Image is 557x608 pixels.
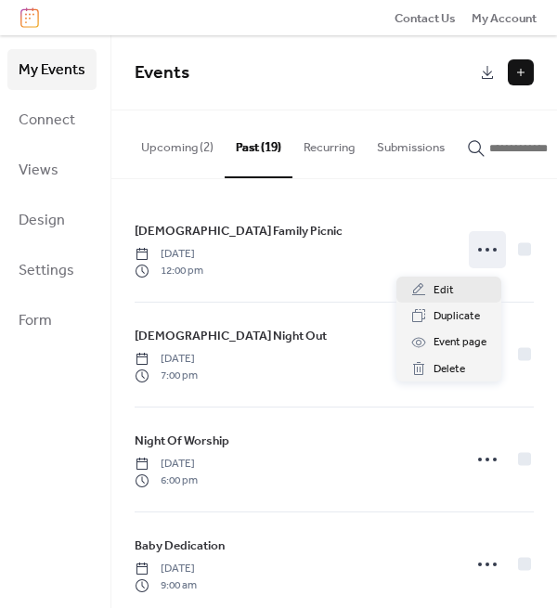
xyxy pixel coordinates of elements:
[395,9,456,28] span: Contact Us
[135,56,189,90] span: Events
[434,333,486,352] span: Event page
[292,110,366,175] button: Recurring
[19,106,75,136] span: Connect
[434,281,454,300] span: Edit
[7,49,97,90] a: My Events
[19,256,74,286] span: Settings
[366,110,456,175] button: Submissions
[20,7,39,28] img: logo
[135,327,327,345] span: [DEMOGRAPHIC_DATA] Night Out
[135,472,198,489] span: 6:00 pm
[7,300,97,341] a: Form
[135,351,198,368] span: [DATE]
[135,561,197,577] span: [DATE]
[135,263,203,279] span: 12:00 pm
[19,306,52,336] span: Form
[7,99,97,140] a: Connect
[135,537,225,555] span: Baby Dedication
[135,246,203,263] span: [DATE]
[135,431,229,451] a: Night Of Worship
[19,206,65,236] span: Design
[135,368,198,384] span: 7:00 pm
[434,360,465,379] span: Delete
[135,326,327,346] a: [DEMOGRAPHIC_DATA] Night Out
[19,56,85,85] span: My Events
[7,149,97,190] a: Views
[7,250,97,291] a: Settings
[472,9,537,28] span: My Account
[7,200,97,240] a: Design
[395,8,456,27] a: Contact Us
[135,456,198,472] span: [DATE]
[434,307,480,326] span: Duplicate
[130,110,225,175] button: Upcoming (2)
[135,577,197,594] span: 9:00 am
[135,221,343,241] a: [DEMOGRAPHIC_DATA] Family Picnic
[225,110,292,177] button: Past (19)
[135,536,225,556] a: Baby Dedication
[135,432,229,450] span: Night Of Worship
[135,222,343,240] span: [DEMOGRAPHIC_DATA] Family Picnic
[472,8,537,27] a: My Account
[19,156,58,186] span: Views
